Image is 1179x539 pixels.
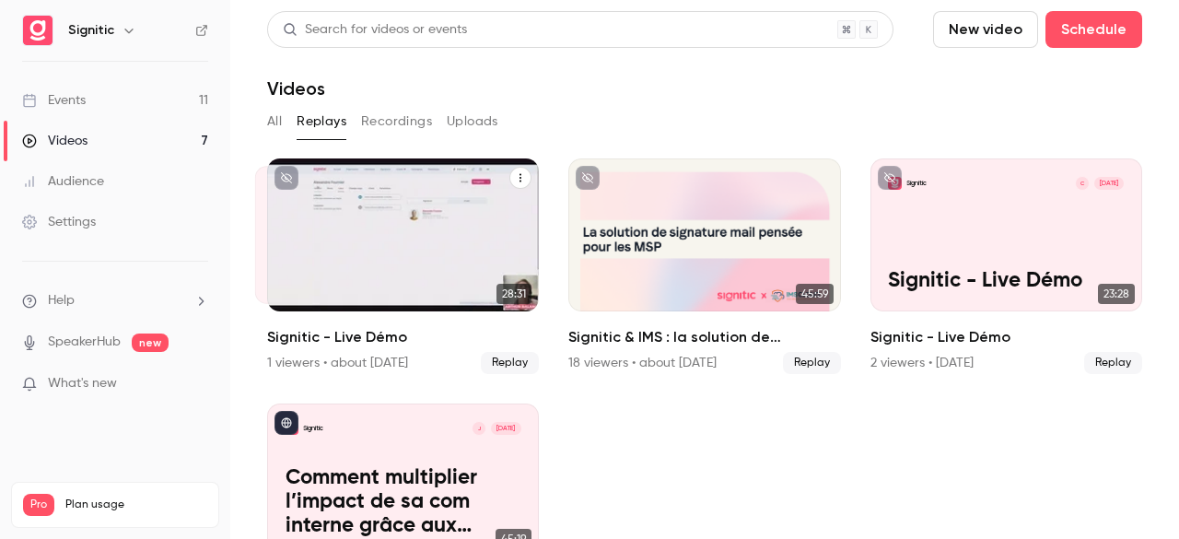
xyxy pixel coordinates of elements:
[267,326,539,348] h2: Signitic - Live Démo
[1075,176,1091,192] div: C
[568,158,840,374] li: Signitic & IMS : la solution de signature mail pensée pour les MSP
[303,424,323,433] p: Signitic
[48,291,75,311] span: Help
[888,269,1124,293] p: Signitic - Live Démo
[22,172,104,191] div: Audience
[568,158,840,374] a: 45:59Signitic & IMS : la solution de signature mail pensée pour les MSP18 viewers • about [DATE]R...
[22,91,86,110] div: Events
[286,466,521,539] p: Comment multiplier l’impact de sa com interne grâce aux signatures mail.
[906,179,927,188] p: Signitic
[568,354,717,372] div: 18 viewers • about [DATE]
[870,326,1142,348] h2: Signitic - Live Démo
[267,11,1142,528] section: Videos
[576,166,600,190] button: unpublished
[1094,177,1125,191] span: [DATE]
[870,158,1142,374] li: Signitic - Live Démo
[267,158,539,374] li: Signitic - Live Démo
[267,158,539,374] a: Signitic - Live DémoSigniticA[DATE]Signitic - Live Démo28:3128:31Signitic - Live Démo1 viewers • ...
[933,11,1038,48] button: New video
[132,334,169,352] span: new
[870,354,974,372] div: 2 viewers • [DATE]
[23,16,53,45] img: Signitic
[568,326,840,348] h2: Signitic & IMS : la solution de signature mail pensée pour les MSP
[65,498,207,512] span: Plan usage
[22,291,208,311] li: help-dropdown-opener
[796,284,834,304] span: 45:59
[1098,284,1135,304] span: 23:28
[267,354,408,372] div: 1 viewers • about [DATE]
[297,107,346,136] button: Replays
[274,411,298,435] button: published
[1045,11,1142,48] button: Schedule
[870,158,1142,374] a: Signitic - Live DémoSigniticC[DATE]Signitic - Live Démo23:28Signitic - Live Démo2 viewers • [DATE...
[472,421,487,437] div: J
[22,213,96,231] div: Settings
[283,20,467,40] div: Search for videos or events
[267,77,325,100] h1: Videos
[1084,352,1142,374] span: Replay
[361,107,432,136] button: Recordings
[48,333,121,352] a: SpeakerHub
[23,494,54,516] span: Pro
[481,352,539,374] span: Replay
[267,107,282,136] button: All
[496,284,531,304] span: 28:31
[68,21,114,40] h6: Signitic
[274,166,298,190] button: unpublished
[491,422,521,436] span: [DATE]
[783,352,841,374] span: Replay
[48,374,117,393] span: What's new
[878,166,902,190] button: unpublished
[22,132,88,150] div: Videos
[447,107,498,136] button: Uploads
